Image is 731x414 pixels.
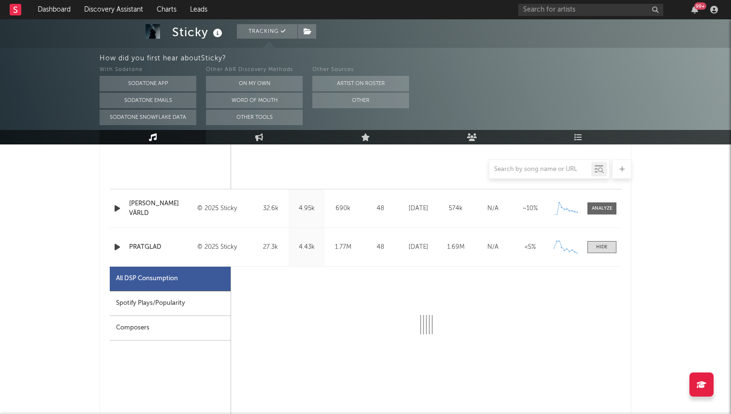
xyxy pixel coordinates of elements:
[514,243,546,252] div: <5%
[237,24,297,39] button: Tracking
[206,64,303,76] div: Other A&R Discovery Methods
[518,4,663,16] input: Search for artists
[206,76,303,91] button: On My Own
[116,273,178,285] div: All DSP Consumption
[110,316,231,341] div: Composers
[327,243,359,252] div: 1.77M
[514,204,546,214] div: ~ 10 %
[129,199,192,218] a: [PERSON_NAME] VÄRLD
[110,267,231,291] div: All DSP Consumption
[206,93,303,108] button: Word Of Mouth
[255,204,286,214] div: 32.6k
[100,110,196,125] button: Sodatone Snowflake Data
[291,204,322,214] div: 4.95k
[364,243,397,252] div: 48
[477,204,509,214] div: N/A
[172,24,225,40] div: Sticky
[691,6,698,14] button: 99+
[100,53,731,64] div: How did you first hear about Sticky ?
[327,204,359,214] div: 690k
[197,203,250,214] div: © 2025 Sticky
[100,76,196,91] button: Sodatone App
[255,243,286,252] div: 27.3k
[402,243,435,252] div: [DATE]
[402,204,435,214] div: [DATE]
[291,243,322,252] div: 4.43k
[694,2,706,10] div: 99 +
[129,243,192,252] a: PRATGLAD
[312,93,409,108] button: Other
[439,204,472,214] div: 574k
[100,64,196,76] div: With Sodatone
[312,64,409,76] div: Other Sources
[312,76,409,91] button: Artist on Roster
[364,204,397,214] div: 48
[110,291,231,316] div: Spotify Plays/Popularity
[489,166,591,173] input: Search by song name or URL
[100,93,196,108] button: Sodatone Emails
[477,243,509,252] div: N/A
[439,243,472,252] div: 1.69M
[206,110,303,125] button: Other Tools
[197,242,250,253] div: © 2025 Sticky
